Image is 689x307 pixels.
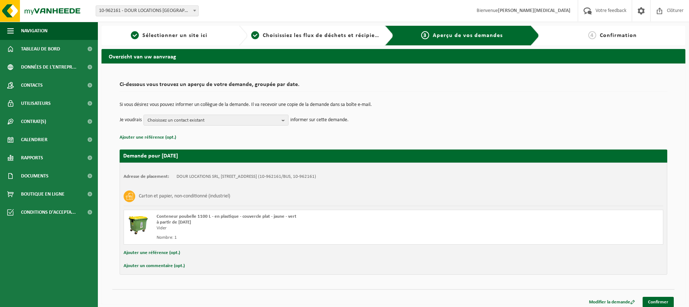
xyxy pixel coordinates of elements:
strong: Demande pour [DATE] [123,153,178,159]
strong: Adresse de placement: [124,174,169,179]
span: Confirmation [600,33,637,38]
span: Choisissez un contact existant [148,115,279,126]
a: 1Sélectionner un site ici [105,31,233,40]
td: DOUR LOCATIONS SRL, [STREET_ADDRESS] (10-962161/BUS, 10-962161) [177,174,316,180]
span: Sélectionner un site ici [142,33,207,38]
span: 2 [251,31,259,39]
p: informer sur cette demande. [290,115,349,126]
span: Rapports [21,149,43,167]
p: Je voudrais [120,115,142,126]
span: 10-962161 - DOUR LOCATIONS SRL - DOUR [96,6,198,16]
span: 4 [588,31,596,39]
h3: Carton et papier, non-conditionné (industriel) [139,191,230,202]
h2: Overzicht van uw aanvraag [101,49,685,63]
button: Ajouter une référence (opt.) [120,133,176,142]
span: Contacts [21,76,43,94]
div: Vider [157,225,423,231]
span: Utilisateurs [21,94,51,112]
span: 3 [421,31,429,39]
img: WB-1100-HPE-GN-50.png [128,214,149,236]
p: Si vous désirez vous pouvez informer un collègue de la demande. Il va recevoir une copie de la de... [120,102,667,107]
span: Contrat(s) [21,112,46,131]
strong: à partir de [DATE] [157,220,191,225]
span: Tableau de bord [21,40,60,58]
span: Données de l'entrepr... [21,58,76,76]
span: Conditions d'accepta... [21,203,76,221]
span: Aperçu de vos demandes [433,33,503,38]
span: Choisissiez les flux de déchets et récipients [263,33,383,38]
button: Choisissez un contact existant [144,115,289,126]
div: Nombre: 1 [157,235,423,241]
span: Documents [21,167,49,185]
span: Conteneur poubelle 1100 L - en plastique - couvercle plat - jaune - vert [157,214,296,219]
h2: Ci-dessous vous trouvez un aperçu de votre demande, groupée par date. [120,82,667,91]
button: Ajouter une référence (opt.) [124,248,180,258]
a: 2Choisissiez les flux de déchets et récipients [251,31,379,40]
span: 10-962161 - DOUR LOCATIONS SRL - DOUR [96,5,199,16]
strong: [PERSON_NAME][MEDICAL_DATA] [498,8,570,13]
span: Boutique en ligne [21,185,65,203]
span: 1 [131,31,139,39]
span: Navigation [21,22,47,40]
span: Calendrier [21,131,47,149]
button: Ajouter un commentaire (opt.) [124,261,185,271]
